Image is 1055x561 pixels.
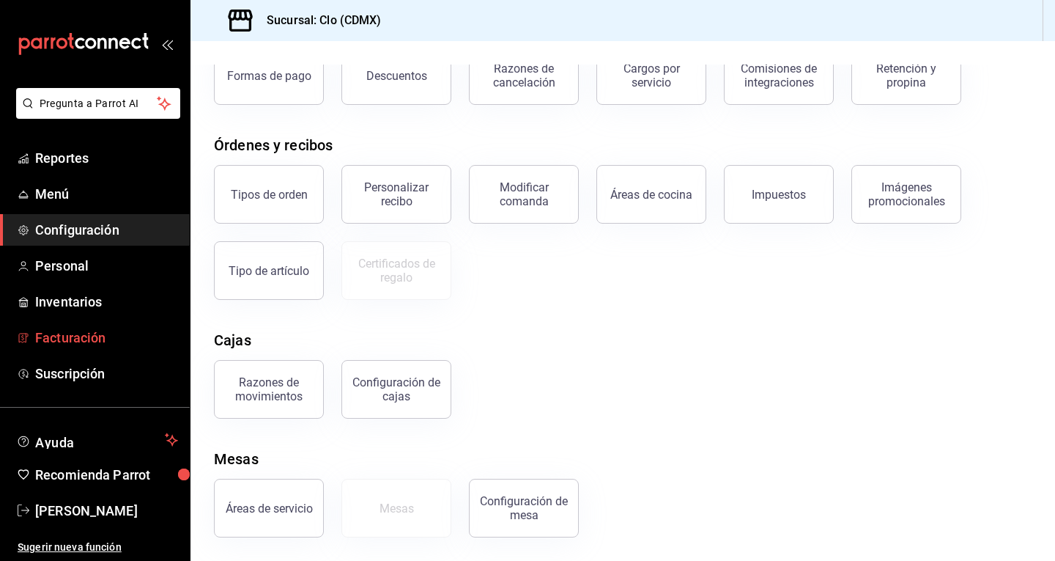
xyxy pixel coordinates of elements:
[161,38,173,50] button: open_drawer_menu
[341,241,451,300] button: Certificados de regalo
[478,180,569,208] div: Modificar comanda
[610,188,692,202] div: Áreas de cocina
[35,501,178,521] span: [PERSON_NAME]
[231,188,308,202] div: Tipos de orden
[478,494,569,522] div: Configuración de mesa
[223,375,314,403] div: Razones de movimientos
[366,69,427,83] div: Descuentos
[351,180,442,208] div: Personalizar recibo
[469,479,579,538] button: Configuración de mesa
[341,165,451,224] button: Personalizar recibo
[851,165,961,224] button: Imágenes promocionales
[35,465,178,485] span: Recomienda Parrot
[214,241,324,300] button: Tipo de artículo
[16,88,180,119] button: Pregunta a Parrot AI
[606,62,697,89] div: Cargos por servicio
[724,165,834,224] button: Impuestos
[255,12,382,29] h3: Sucursal: Clo (CDMX)
[861,180,952,208] div: Imágenes promocionales
[10,106,180,122] a: Pregunta a Parrot AI
[341,46,451,105] button: Descuentos
[724,46,834,105] button: Comisiones de integraciones
[351,375,442,403] div: Configuración de cajas
[35,292,178,312] span: Inventarios
[596,46,706,105] button: Cargos por servicio
[341,479,451,538] button: Mesas
[733,62,824,89] div: Comisiones de integraciones
[35,328,178,348] span: Facturación
[18,540,178,555] span: Sugerir nueva función
[229,264,309,278] div: Tipo de artículo
[227,69,311,83] div: Formas de pago
[214,360,324,419] button: Razones de movimientos
[469,46,579,105] button: Razones de cancelación
[351,257,442,285] div: Certificados de regalo
[596,165,706,224] button: Áreas de cocina
[752,188,806,202] div: Impuestos
[214,165,324,224] button: Tipos de orden
[214,448,259,470] div: Mesas
[478,62,569,89] div: Razones de cancelación
[214,134,333,156] div: Órdenes y recibos
[380,502,414,516] div: Mesas
[226,502,313,516] div: Áreas de servicio
[35,256,178,276] span: Personal
[35,364,178,384] span: Suscripción
[851,46,961,105] button: Retención y propina
[861,62,952,89] div: Retención y propina
[35,220,178,240] span: Configuración
[214,329,251,351] div: Cajas
[35,431,159,449] span: Ayuda
[214,479,324,538] button: Áreas de servicio
[35,184,178,204] span: Menú
[469,165,579,224] button: Modificar comanda
[40,96,158,111] span: Pregunta a Parrot AI
[341,360,451,419] button: Configuración de cajas
[35,148,178,168] span: Reportes
[214,46,324,105] button: Formas de pago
